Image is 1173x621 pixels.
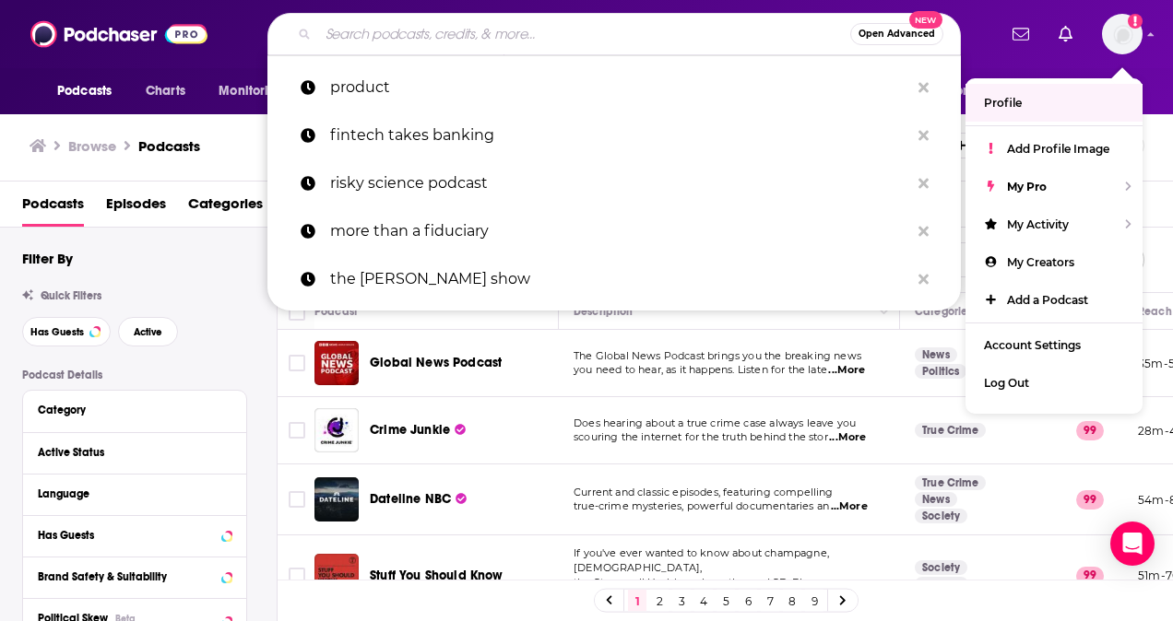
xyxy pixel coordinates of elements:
[22,250,73,267] h2: Filter By
[984,338,1081,352] span: Account Settings
[1102,14,1143,54] span: Logged in as nshort92
[915,560,967,575] a: Society
[370,568,504,583] span: Stuff You Should Know
[370,491,451,507] span: Dateline NBC
[966,84,1143,122] a: Profile
[828,363,865,378] span: ...More
[1110,521,1155,566] div: Open Intercom Messenger
[574,416,856,429] span: Does hearing about a true crime case always leave you
[314,341,359,385] img: Global News Podcast
[38,446,219,459] div: Active Status
[22,189,84,227] a: Podcasts
[694,590,713,612] a: 4
[1007,255,1074,269] span: My Creators
[206,74,308,109] button: open menu
[267,255,961,303] a: the [PERSON_NAME] show
[574,430,828,443] span: scouring the internet for the truth behind the stor
[138,137,200,155] a: Podcasts
[1007,293,1088,307] span: Add a Podcast
[330,159,909,207] p: risky science podcast
[57,78,112,104] span: Podcasts
[1007,217,1069,231] span: My Activity
[330,111,909,159] p: fintech takes banking
[761,590,779,612] a: 7
[370,567,504,585] a: Stuff You Should Know
[314,554,359,598] a: Stuff You Should Know
[188,189,263,227] a: Categories
[850,23,943,45] button: Open AdvancedNew
[628,590,646,612] a: 1
[831,499,868,514] span: ...More
[330,64,909,111] p: product
[574,576,802,603] span: the Stonewall Uprising, chaos theory, LSD, El [PERSON_NAME],
[38,565,231,588] button: Brand Safety & Suitability
[873,301,895,323] button: Column Actions
[574,486,834,498] span: Current and classic episodes, featuring compelling
[118,317,178,346] button: Active
[1076,421,1104,439] p: 99
[289,422,305,439] span: Toggle select row
[289,568,305,584] span: Toggle select row
[1007,180,1047,193] span: My Pro
[134,74,196,109] a: Charts
[219,78,284,104] span: Monitoring
[267,13,961,55] div: Search podcasts, credits, & more...
[1007,142,1109,156] span: Add Profile Image
[38,404,219,416] div: Category
[370,421,466,439] a: Crime Junkie
[805,590,823,612] a: 9
[915,475,986,490] a: True Crime
[1102,14,1143,54] img: User Profile
[1128,14,1143,29] svg: Add a profile image
[267,64,961,111] a: product
[38,440,231,463] button: Active Status
[938,74,1065,109] button: open menu
[370,355,502,370] span: Global News Podcast
[574,499,829,512] span: true-crime mysteries, powerful documentaries an
[267,207,961,255] a: more than a fiduciary
[1005,18,1037,50] a: Show notifications dropdown
[909,11,942,29] span: New
[38,523,231,546] button: Has Guests
[1102,14,1143,54] button: Show profile menu
[22,317,111,346] button: Has Guests
[106,189,166,227] a: Episodes
[44,74,136,109] button: open menu
[314,300,358,322] div: Podcast
[717,590,735,612] a: 5
[370,354,502,372] a: Global News Podcast
[915,423,986,438] a: True Crime
[134,327,162,337] span: Active
[30,327,84,337] span: Has Guests
[783,590,801,612] a: 8
[1061,74,1129,109] button: open menu
[38,482,231,505] button: Language
[915,347,957,362] a: News
[984,96,1022,110] span: Profile
[672,590,691,612] a: 3
[22,369,247,381] p: Podcast Details
[314,408,359,452] img: Crime Junkie
[38,570,216,583] div: Brand Safety & Suitability
[38,398,231,421] button: Category
[984,376,1029,390] span: Log Out
[314,477,359,521] img: Dateline NBC
[1076,567,1104,585] p: 99
[966,281,1143,319] a: Add a Podcast
[370,490,467,509] a: Dateline NBC
[38,529,216,542] div: Has Guests
[859,29,935,39] span: Open Advanced
[574,546,829,574] span: If you've ever wanted to know about champagne, [DEMOGRAPHIC_DATA],
[915,364,966,379] a: Politics
[30,17,207,52] img: Podchaser - Follow, Share and Rate Podcasts
[650,590,669,612] a: 2
[370,422,450,438] span: Crime Junkie
[330,255,909,303] p: the joe pomp show
[330,207,909,255] p: more than a fiduciary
